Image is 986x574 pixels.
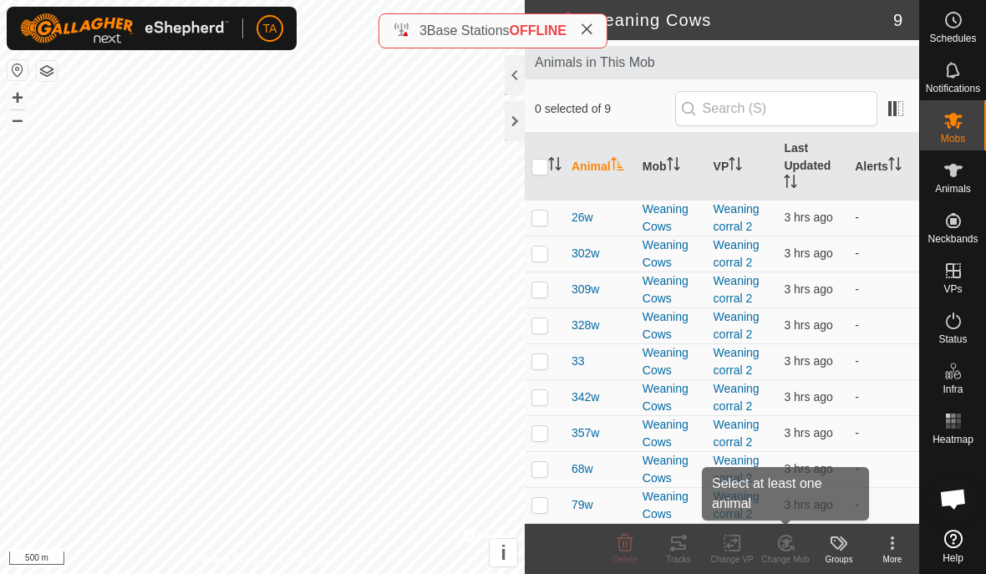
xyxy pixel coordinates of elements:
[643,488,700,523] div: Weaning Cows
[643,344,700,379] div: Weaning Cows
[667,160,680,173] p-sorticon: Activate to sort
[729,160,742,173] p-sorticon: Activate to sort
[848,487,919,523] td: -
[714,490,760,521] a: Weaning corral 2
[943,284,962,294] span: VPs
[643,380,700,415] div: Weaning Cows
[784,246,832,260] span: 28 Sep 2025 at 6:32 am
[848,343,919,379] td: -
[572,353,585,370] span: 33
[548,160,562,173] p-sorticon: Activate to sort
[943,553,963,563] span: Help
[714,382,760,413] a: Weaning corral 2
[812,553,866,566] div: Groups
[490,539,517,566] button: i
[784,318,832,332] span: 28 Sep 2025 at 6:40 am
[848,236,919,272] td: -
[643,201,700,236] div: Weaning Cows
[784,390,832,404] span: 28 Sep 2025 at 6:39 am
[928,234,978,244] span: Neckbands
[501,541,506,564] span: i
[777,133,848,201] th: Last Updated
[784,354,832,368] span: 28 Sep 2025 at 6:40 am
[8,109,28,130] button: –
[427,23,510,38] span: Base Stations
[643,308,700,343] div: Weaning Cows
[611,160,624,173] p-sorticon: Activate to sort
[784,498,832,511] span: 28 Sep 2025 at 6:42 am
[938,334,967,344] span: Status
[675,91,877,126] input: Search (S)
[8,60,28,80] button: Reset Map
[613,555,638,564] span: Delete
[943,384,963,394] span: Infra
[705,553,759,566] div: Change VP
[888,160,902,173] p-sorticon: Activate to sort
[714,418,760,449] a: Weaning corral 2
[714,238,760,269] a: Weaning corral 2
[643,452,700,487] div: Weaning Cows
[929,33,976,43] span: Schedules
[926,84,980,94] span: Notifications
[535,53,909,73] span: Animals in This Mob
[714,310,760,341] a: Weaning corral 2
[263,20,277,38] span: TA
[920,523,986,570] a: Help
[848,415,919,451] td: -
[588,10,893,30] h2: Weaning Cows
[941,134,965,144] span: Mobs
[8,88,28,108] button: +
[848,200,919,236] td: -
[572,389,599,406] span: 342w
[714,346,760,377] a: Weaning corral 2
[37,61,57,81] button: Map Layers
[933,434,973,444] span: Heatmap
[636,133,707,201] th: Mob
[928,474,978,524] div: Open chat
[510,23,567,38] span: OFFLINE
[784,177,797,190] p-sorticon: Activate to sort
[848,379,919,415] td: -
[866,553,919,566] div: More
[196,552,259,567] a: Privacy Policy
[714,454,760,485] a: Weaning corral 2
[572,460,593,478] span: 68w
[848,272,919,307] td: -
[893,8,902,33] span: 9
[714,274,760,305] a: Weaning corral 2
[572,424,599,442] span: 357w
[643,416,700,451] div: Weaning Cows
[714,202,760,233] a: Weaning corral 2
[20,13,229,43] img: Gallagher Logo
[572,209,593,226] span: 26w
[572,281,599,298] span: 309w
[759,553,812,566] div: Change Mob
[784,211,832,224] span: 28 Sep 2025 at 6:41 am
[419,23,427,38] span: 3
[848,307,919,343] td: -
[848,451,919,487] td: -
[565,133,636,201] th: Animal
[535,100,675,118] span: 0 selected of 9
[279,552,328,567] a: Contact Us
[935,184,971,194] span: Animals
[784,462,832,475] span: 28 Sep 2025 at 6:36 am
[572,245,599,262] span: 302w
[784,426,832,439] span: 28 Sep 2025 at 6:42 am
[848,133,919,201] th: Alerts
[572,317,599,334] span: 328w
[707,133,778,201] th: VP
[784,282,832,296] span: 28 Sep 2025 at 6:27 am
[652,553,705,566] div: Tracks
[572,496,593,514] span: 79w
[643,236,700,272] div: Weaning Cows
[643,272,700,307] div: Weaning Cows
